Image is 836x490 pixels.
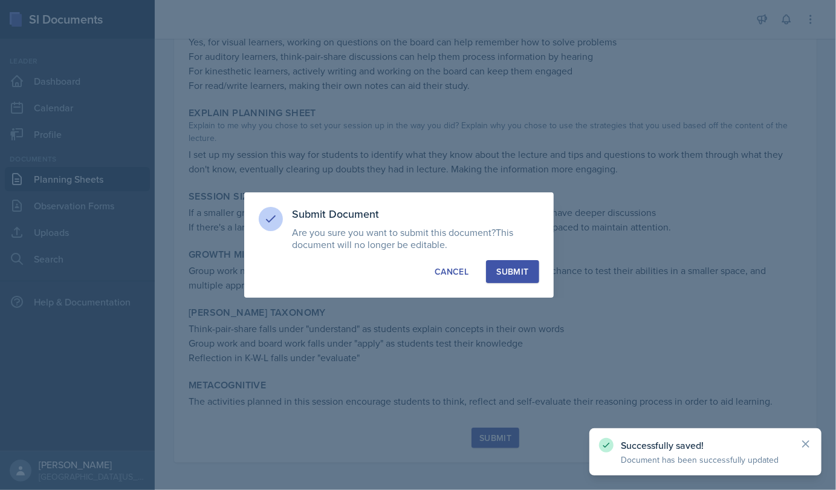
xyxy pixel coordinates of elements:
[621,439,790,451] p: Successfully saved!
[424,260,479,283] button: Cancel
[435,266,468,278] div: Cancel
[293,207,539,221] h3: Submit Document
[293,226,514,251] span: This document will no longer be editable.
[293,226,539,250] p: Are you sure you want to submit this document?
[486,260,539,283] button: Submit
[621,454,790,466] p: Document has been successfully updated
[496,266,528,278] div: Submit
